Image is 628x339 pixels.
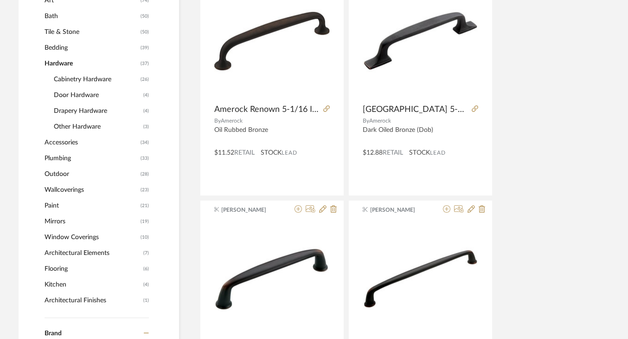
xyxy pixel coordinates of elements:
span: (21) [141,198,149,213]
span: Accessories [45,135,138,150]
span: Door Hardware [54,87,141,103]
span: Retail [234,150,255,156]
span: By [363,118,369,124]
span: STOCK [261,148,282,158]
span: (26) [141,72,149,87]
span: [GEOGRAPHIC_DATA] 5-1/16 Inch Center to Center Handle Cabinet Pull [363,104,468,115]
span: Brand [45,330,62,337]
span: $12.88 [363,150,383,156]
span: Lead [282,150,297,156]
span: Outdoor [45,166,138,182]
span: (28) [141,167,149,182]
span: Tile & Stone [45,24,138,40]
span: (10) [141,230,149,245]
span: (39) [141,40,149,55]
span: (1) [143,293,149,308]
span: Amerock [221,118,243,124]
span: Paint [45,198,138,214]
span: Bedding [45,40,138,56]
span: Hardware [45,56,138,72]
span: (7) [143,246,149,261]
span: Architectural Elements [45,245,141,261]
span: Drapery Hardware [54,103,141,119]
span: Amerock [369,118,391,124]
span: (6) [143,261,149,276]
span: Cabinetry Hardware [54,72,138,87]
span: $11.52 [214,150,234,156]
img: Kane 5 Inch (128mm) Center to Center Handle Cabinet Pull - 10 Pack [214,221,330,337]
span: [PERSON_NAME] [370,206,429,214]
span: Window Coverings [45,229,138,245]
span: Lead [430,150,446,156]
span: (50) [141,25,149,39]
span: (4) [143,88,149,103]
span: Plumbing [45,150,138,166]
span: (3) [143,119,149,134]
span: Kitchen [45,277,141,293]
span: STOCK [409,148,430,158]
span: (4) [143,277,149,292]
span: Retail [383,150,403,156]
span: By [214,118,221,124]
span: Mirrors [45,214,138,229]
span: Flooring [45,261,141,277]
span: [PERSON_NAME] [221,206,280,214]
span: Architectural Finishes [45,293,141,308]
div: Oil Rubbed Bronze [214,126,330,142]
span: Amerock Renown 5-1/16 Inch Center to Center Handle Cabinet Pull [214,104,320,115]
span: (19) [141,214,149,229]
img: Amerock Kane 12 Inch Center to Center Appliance Pull [363,221,478,337]
span: (37) [141,56,149,71]
span: Other Hardware [54,119,141,135]
span: (23) [141,183,149,197]
span: (33) [141,151,149,166]
span: (34) [141,135,149,150]
span: Wallcoverings [45,182,138,198]
div: Dark Oiled Bronze (Dob) [363,126,478,142]
span: (50) [141,9,149,24]
span: Bath [45,8,138,24]
span: (4) [143,104,149,118]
